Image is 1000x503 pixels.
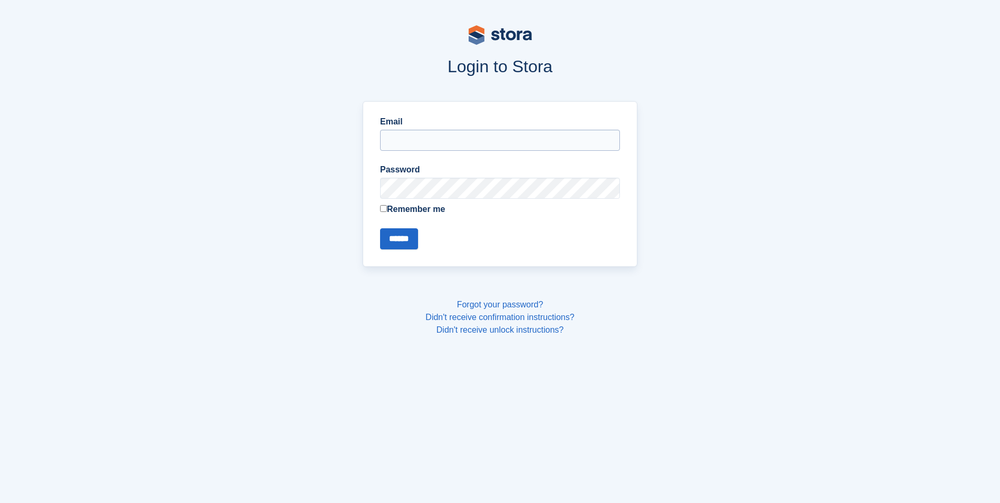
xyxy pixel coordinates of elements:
[436,325,564,334] a: Didn't receive unlock instructions?
[162,57,839,76] h1: Login to Stora
[380,203,620,216] label: Remember me
[469,25,532,45] img: stora-logo-53a41332b3708ae10de48c4981b4e9114cc0af31d8433b30ea865607fb682f29.svg
[380,205,387,212] input: Remember me
[457,300,543,309] a: Forgot your password?
[380,115,620,128] label: Email
[380,163,620,176] label: Password
[425,313,574,322] a: Didn't receive confirmation instructions?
